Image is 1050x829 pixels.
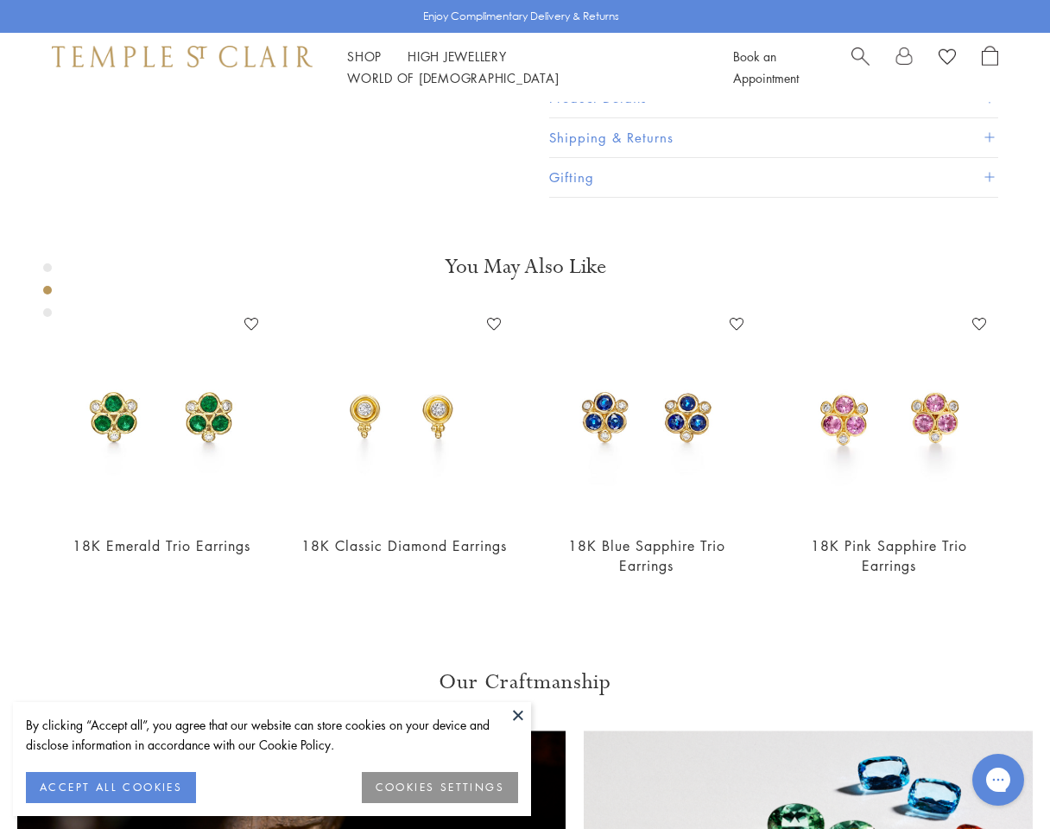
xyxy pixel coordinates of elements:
iframe: Gorgias live chat messenger [964,748,1033,812]
a: Search [851,46,870,89]
a: ShopShop [347,47,382,65]
a: 18K Classic Diamond Earrings [301,536,507,555]
div: Product gallery navigation [43,259,52,331]
a: 18K Blue Sapphire Trio Earrings [568,536,725,575]
h3: Our Craftmanship [17,668,1033,696]
button: Gifting [549,158,998,197]
a: 18K Emerald Trio Earrings [73,536,250,555]
nav: Main navigation [347,46,694,89]
img: 18K Pink Sapphire Trio Earrings [785,311,993,519]
a: High JewelleryHigh Jewellery [408,47,507,65]
button: ACCEPT ALL COOKIES [26,772,196,803]
a: Open Shopping Bag [982,46,998,89]
h3: You May Also Like [69,253,981,281]
a: 18K Pink Sapphire Trio Earrings [811,536,967,575]
button: Shipping & Returns [549,118,998,157]
button: COOKIES SETTINGS [362,772,518,803]
img: 18K Classic Diamond Earrings [300,311,508,519]
a: World of [DEMOGRAPHIC_DATA]World of [DEMOGRAPHIC_DATA] [347,69,559,86]
div: By clicking “Accept all”, you agree that our website can store cookies on your device and disclos... [26,715,518,755]
img: 18K Emerald Trio Earrings [57,311,265,519]
a: View Wishlist [939,46,956,72]
p: Enjoy Complimentary Delivery & Returns [423,8,619,25]
img: Temple St. Clair [52,46,313,66]
img: 18K Blue Sapphire Trio Earrings [542,311,750,519]
a: Book an Appointment [733,47,799,86]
